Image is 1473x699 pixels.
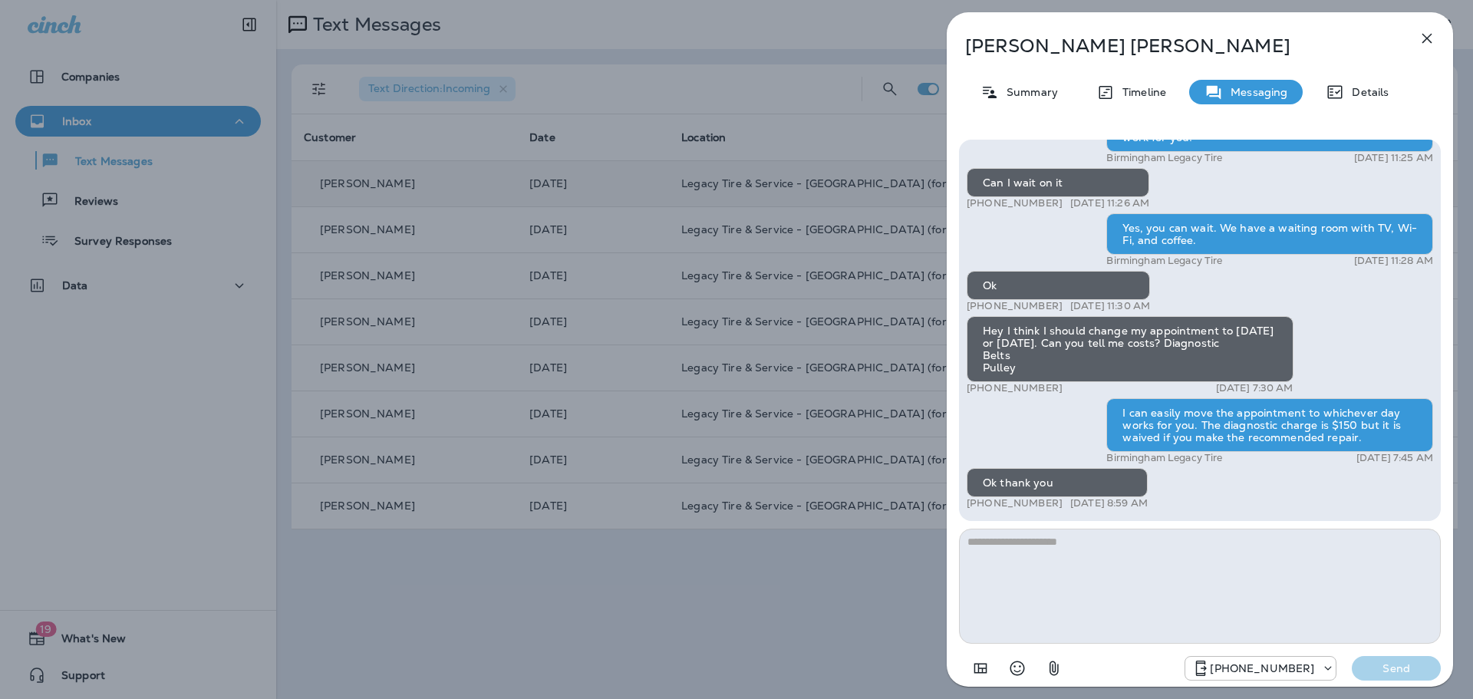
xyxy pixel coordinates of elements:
[967,497,1063,509] p: [PHONE_NUMBER]
[965,35,1384,57] p: [PERSON_NAME] [PERSON_NAME]
[1210,662,1314,674] p: [PHONE_NUMBER]
[967,382,1063,394] p: [PHONE_NUMBER]
[1070,197,1149,209] p: [DATE] 11:26 AM
[1354,255,1433,267] p: [DATE] 11:28 AM
[967,271,1150,300] div: Ok
[967,468,1148,497] div: Ok thank you
[1185,659,1336,678] div: +1 (205) 606-2088
[1106,255,1222,267] p: Birmingham Legacy Tire
[967,316,1293,382] div: Hey I think I should change my appointment to [DATE] or [DATE]. Can you tell me costs? Diagnostic...
[1106,152,1222,164] p: Birmingham Legacy Tire
[1106,213,1433,255] div: Yes, you can wait. We have a waiting room with TV, Wi-Fi, and coffee.
[1115,86,1166,98] p: Timeline
[1223,86,1287,98] p: Messaging
[1106,398,1433,452] div: I can easily move the appointment to whichever day works for you. The diagnostic charge is $150 b...
[1106,452,1222,464] p: Birmingham Legacy Tire
[1344,86,1389,98] p: Details
[999,86,1058,98] p: Summary
[965,653,996,684] button: Add in a premade template
[1002,653,1033,684] button: Select an emoji
[967,168,1149,197] div: Can I wait on it
[1216,382,1293,394] p: [DATE] 7:30 AM
[1354,152,1433,164] p: [DATE] 11:25 AM
[1070,300,1150,312] p: [DATE] 11:30 AM
[1356,452,1433,464] p: [DATE] 7:45 AM
[1070,497,1148,509] p: [DATE] 8:59 AM
[967,197,1063,209] p: [PHONE_NUMBER]
[967,300,1063,312] p: [PHONE_NUMBER]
